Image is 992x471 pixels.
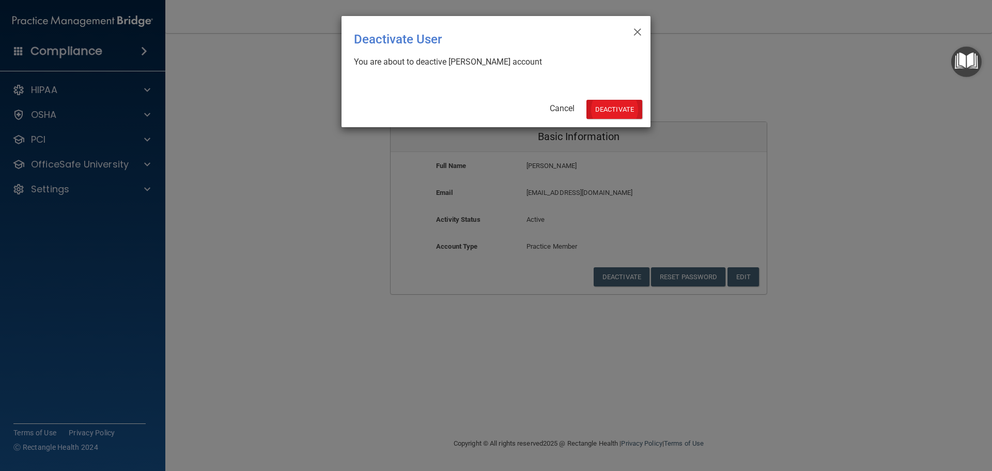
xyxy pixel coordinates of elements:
[354,24,596,54] div: Deactivate User
[813,398,980,439] iframe: Drift Widget Chat Controller
[354,56,630,68] div: You are about to deactive [PERSON_NAME] account
[586,100,642,119] button: Deactivate
[633,20,642,41] span: ×
[951,47,982,77] button: Open Resource Center
[550,103,575,113] a: Cancel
